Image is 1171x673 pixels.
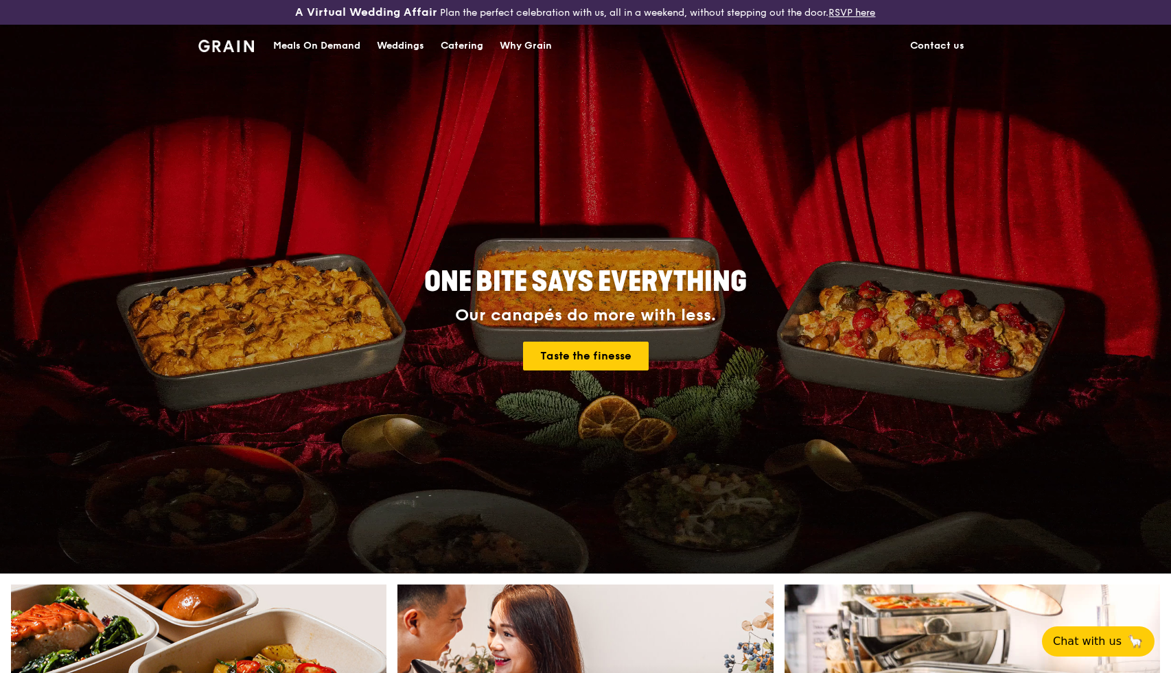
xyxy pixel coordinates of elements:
[198,40,254,52] img: Grain
[491,25,560,67] a: Why Grain
[195,5,975,19] div: Plan the perfect celebration with us, all in a weekend, without stepping out the door.
[1053,633,1122,650] span: Chat with us
[828,7,875,19] a: RSVP here
[441,25,483,67] div: Catering
[1042,626,1155,657] button: Chat with us🦙
[523,342,649,370] a: Taste the finesse
[1127,633,1144,650] span: 🦙
[295,5,437,19] h3: A Virtual Wedding Affair
[273,25,360,67] div: Meals On Demand
[424,265,747,298] span: ONE BITE SAYS EVERYTHING
[500,25,552,67] div: Why Grain
[432,25,491,67] a: Catering
[377,25,424,67] div: Weddings
[198,24,254,65] a: GrainGrain
[369,25,432,67] a: Weddings
[902,25,973,67] a: Contact us
[338,306,833,325] div: Our canapés do more with less.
